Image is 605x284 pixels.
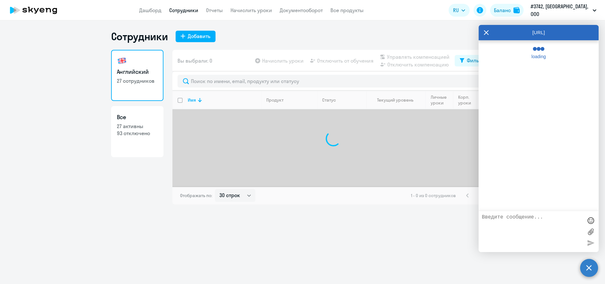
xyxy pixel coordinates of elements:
[111,30,168,43] h1: Сотрудники
[111,50,163,101] a: Английский27 сотрудников
[371,97,425,103] div: Текущий уровень
[188,32,210,40] div: Добавить
[206,7,223,13] a: Отчеты
[377,97,413,103] div: Текущий уровень
[531,3,590,18] p: #3742, [GEOGRAPHIC_DATA], ООО
[139,7,162,13] a: Дашборд
[453,6,459,14] span: RU
[322,97,336,103] div: Статус
[458,94,476,106] div: Корп. уроки
[513,7,520,13] img: balance
[411,193,456,198] span: 1 - 0 из 0 сотрудников
[117,123,158,130] p: 27 активны
[178,57,212,65] span: Вы выбрали: 0
[117,77,158,84] p: 27 сотрудников
[330,7,364,13] a: Все продукты
[322,97,366,103] div: Статус
[117,113,158,121] h3: Все
[111,106,163,157] a: Все27 активны93 отключено
[458,94,472,106] div: Корп. уроки
[180,193,212,198] span: Отображать по:
[266,97,284,103] div: Продукт
[449,4,470,17] button: RU
[490,4,524,17] button: Балансbalance
[176,31,216,42] button: Добавить
[117,68,158,76] h3: Английский
[527,54,550,59] span: loading
[467,57,484,64] div: Фильтр
[188,97,261,103] div: Имя
[527,3,600,18] button: #3742, [GEOGRAPHIC_DATA], ООО
[586,227,595,236] label: Лимит 10 файлов
[266,97,317,103] div: Продукт
[117,130,158,137] p: 93 отключено
[431,94,449,106] div: Личные уроки
[188,97,196,103] div: Имя
[494,6,511,14] div: Баланс
[169,7,198,13] a: Сотрудники
[117,56,127,66] img: english
[231,7,272,13] a: Начислить уроки
[178,75,489,88] input: Поиск по имени, email, продукту или статусу
[431,94,453,106] div: Личные уроки
[455,55,489,66] button: Фильтр
[280,7,323,13] a: Документооборот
